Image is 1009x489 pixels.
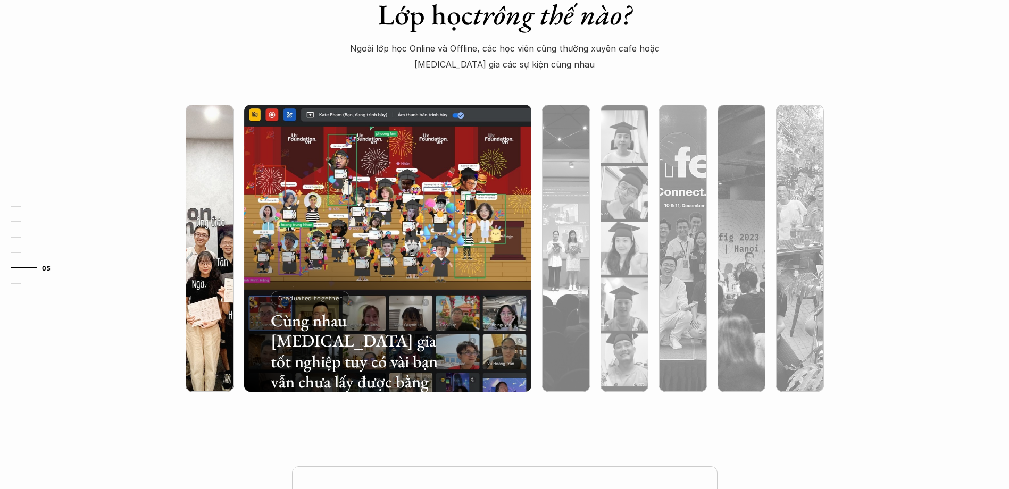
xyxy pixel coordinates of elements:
p: Ngoài lớp học Online và Offline, các học viên cũng thường xuyên cafe hoặc [MEDICAL_DATA] gia các ... [343,40,666,73]
strong: 05 [42,264,51,271]
a: 05 [11,262,61,274]
p: Graduated together [278,294,343,301]
h3: Cùng nhau [MEDICAL_DATA] gia tốt nghiệp tuy có vài bạn vẫn chưa lấy được bằng [271,310,442,392]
